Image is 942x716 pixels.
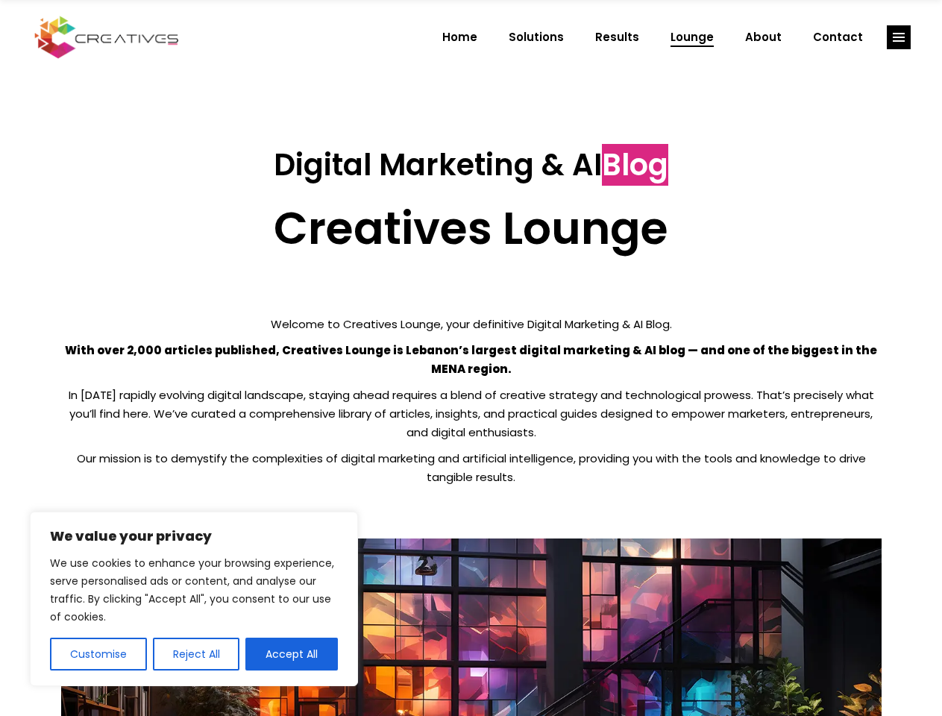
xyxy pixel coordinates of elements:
[745,18,782,57] span: About
[50,527,338,545] p: We value your privacy
[50,638,147,671] button: Customise
[509,18,564,57] span: Solutions
[153,638,240,671] button: Reject All
[61,315,882,333] p: Welcome to Creatives Lounge, your definitive Digital Marketing & AI Blog.
[427,18,493,57] a: Home
[61,449,882,486] p: Our mission is to demystify the complexities of digital marketing and artificial intelligence, pr...
[595,18,639,57] span: Results
[61,386,882,442] p: In [DATE] rapidly evolving digital landscape, staying ahead requires a blend of creative strategy...
[50,554,338,626] p: We use cookies to enhance your browsing experience, serve personalised ads or content, and analys...
[797,18,879,57] a: Contact
[671,18,714,57] span: Lounge
[729,18,797,57] a: About
[602,144,668,186] span: Blog
[655,18,729,57] a: Lounge
[31,14,182,60] img: Creatives
[65,342,877,377] strong: With over 2,000 articles published, Creatives Lounge is Lebanon’s largest digital marketing & AI ...
[493,18,580,57] a: Solutions
[245,638,338,671] button: Accept All
[813,18,863,57] span: Contact
[30,512,358,686] div: We value your privacy
[442,18,477,57] span: Home
[61,201,882,255] h2: Creatives Lounge
[61,147,882,183] h3: Digital Marketing & AI
[887,25,911,49] a: link
[580,18,655,57] a: Results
